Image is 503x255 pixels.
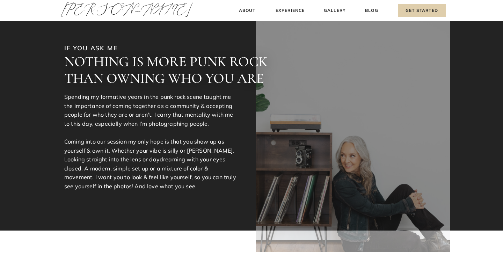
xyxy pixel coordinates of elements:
a: Gallery [323,7,347,14]
h3: IF YOU ASK ME [64,43,120,51]
h3: NOTHING IS MORE PUNK ROCK THAN OWNING WHO YOU ARE [64,53,276,89]
a: Blog [364,7,380,14]
p: Spending my formative years in the punk rock scene taught me the importance of coming together as... [64,93,236,194]
a: About [237,7,257,14]
a: Get Started [398,4,446,17]
a: Experience [275,7,306,14]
